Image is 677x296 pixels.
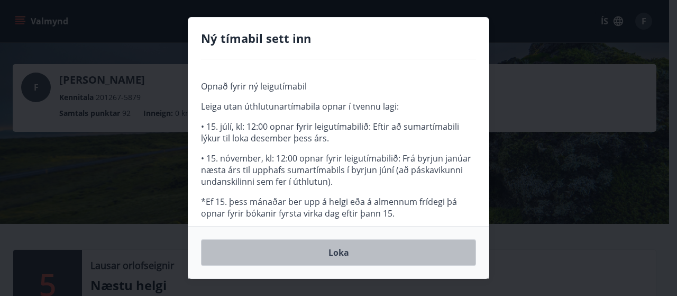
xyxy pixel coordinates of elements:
h4: Ný tímabil sett inn [201,30,476,46]
p: Opnað fyrir ný leigutímabil [201,80,476,92]
p: • 15. nóvember, kl: 12:00 opnar fyrir leigutímabilið: Frá byrjun janúar næsta árs til upphafs sum... [201,153,476,187]
p: Leiga utan úthlutunartímabila opnar í tvennu lagi: [201,101,476,112]
p: *Ef 15. þess mánaðar ber upp á helgi eða á almennum frídegi þá opnar fyrir bókanir fyrsta virka d... [201,196,476,219]
p: • 15. júlí, kl: 12:00 opnar fyrir leigutímabilið: Eftir að sumartímabili lýkur til loka desember ... [201,121,476,144]
button: Loka [201,239,476,266]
